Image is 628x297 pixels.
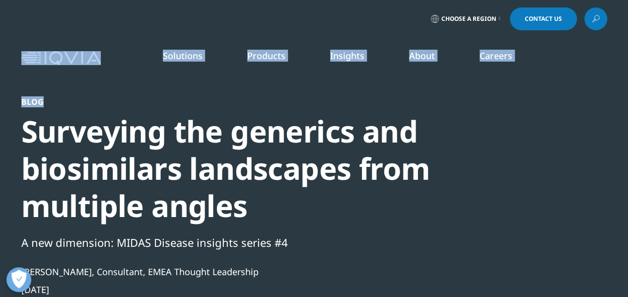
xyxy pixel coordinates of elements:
div: A new dimension: MIDAS Disease insights series #4 [21,234,554,251]
div: Surveying the generics and biosimilars landscapes from multiple angles [21,113,554,224]
a: About [409,50,435,62]
span: Contact Us [525,16,562,22]
a: Solutions [163,50,203,62]
button: Open Preferences [6,267,31,292]
nav: Primary [105,35,607,81]
div: Blog [21,97,554,107]
a: Careers [480,50,512,62]
a: Products [247,50,285,62]
a: Contact Us [510,7,577,30]
img: IQVIA Healthcare Information Technology and Pharma Clinical Research Company [21,51,101,66]
div: [DATE] [21,284,554,296]
span: Choose a Region [441,15,496,23]
div: [PERSON_NAME], Consultant, EMEA Thought Leadership [21,266,554,278]
a: Insights [330,50,364,62]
